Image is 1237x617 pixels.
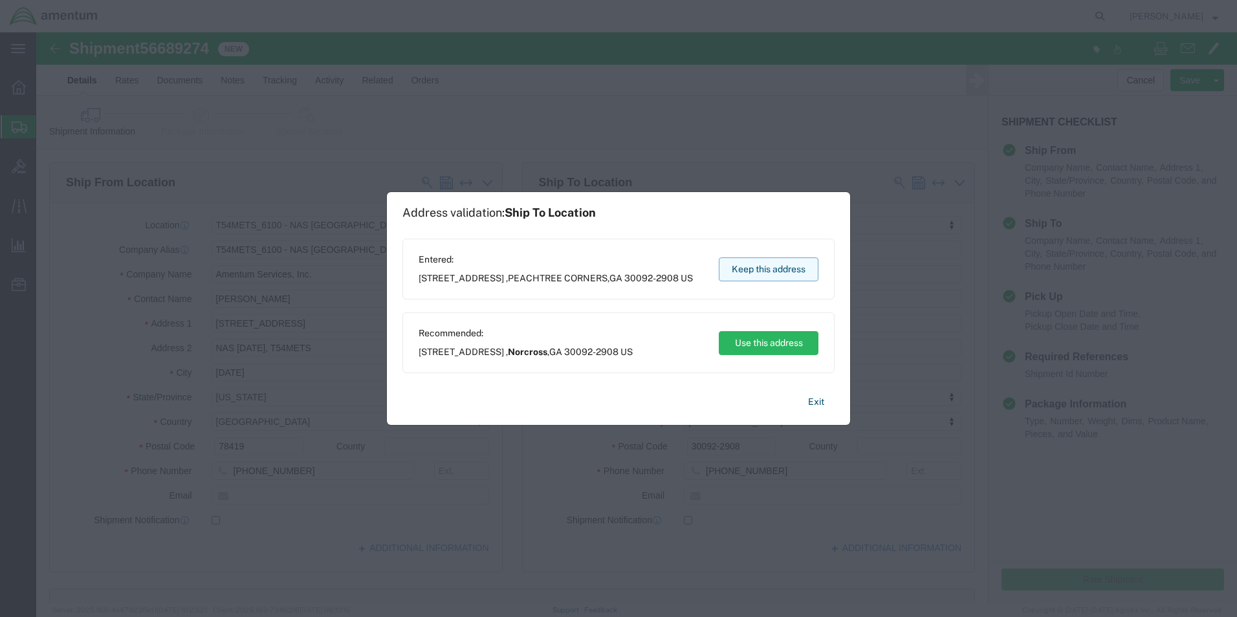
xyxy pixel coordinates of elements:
[719,257,818,281] button: Keep this address
[505,206,596,219] span: Ship To Location
[419,327,633,340] span: Recommended:
[419,345,633,359] span: [STREET_ADDRESS] , ,
[402,206,596,220] h1: Address validation:
[419,253,693,266] span: Entered:
[419,272,693,285] span: [STREET_ADDRESS] , ,
[508,273,608,283] span: PEACHTREE CORNERS
[719,331,818,355] button: Use this address
[609,273,622,283] span: GA
[681,273,693,283] span: US
[564,347,618,357] span: 30092-2908
[549,347,562,357] span: GA
[508,347,547,357] span: Norcross
[798,391,835,413] button: Exit
[620,347,633,357] span: US
[624,273,679,283] span: 30092-2908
